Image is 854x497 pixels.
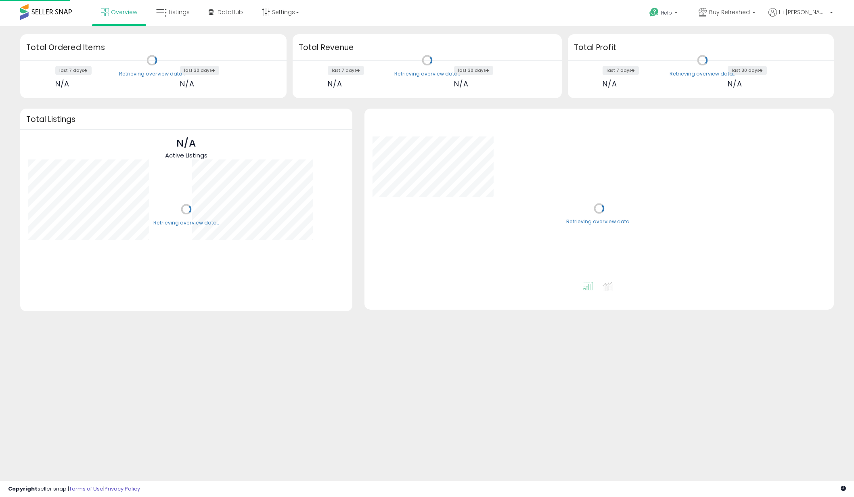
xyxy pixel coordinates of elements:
[768,8,833,26] a: Hi [PERSON_NAME]
[111,8,137,16] span: Overview
[119,70,185,78] div: Retrieving overview data..
[649,7,659,17] i: Get Help
[643,1,686,26] a: Help
[394,70,460,78] div: Retrieving overview data..
[153,219,219,226] div: Retrieving overview data..
[661,9,672,16] span: Help
[709,8,750,16] span: Buy Refreshed
[169,8,190,16] span: Listings
[670,70,735,78] div: Retrieving overview data..
[779,8,827,16] span: Hi [PERSON_NAME]
[218,8,243,16] span: DataHub
[566,218,632,226] div: Retrieving overview data..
